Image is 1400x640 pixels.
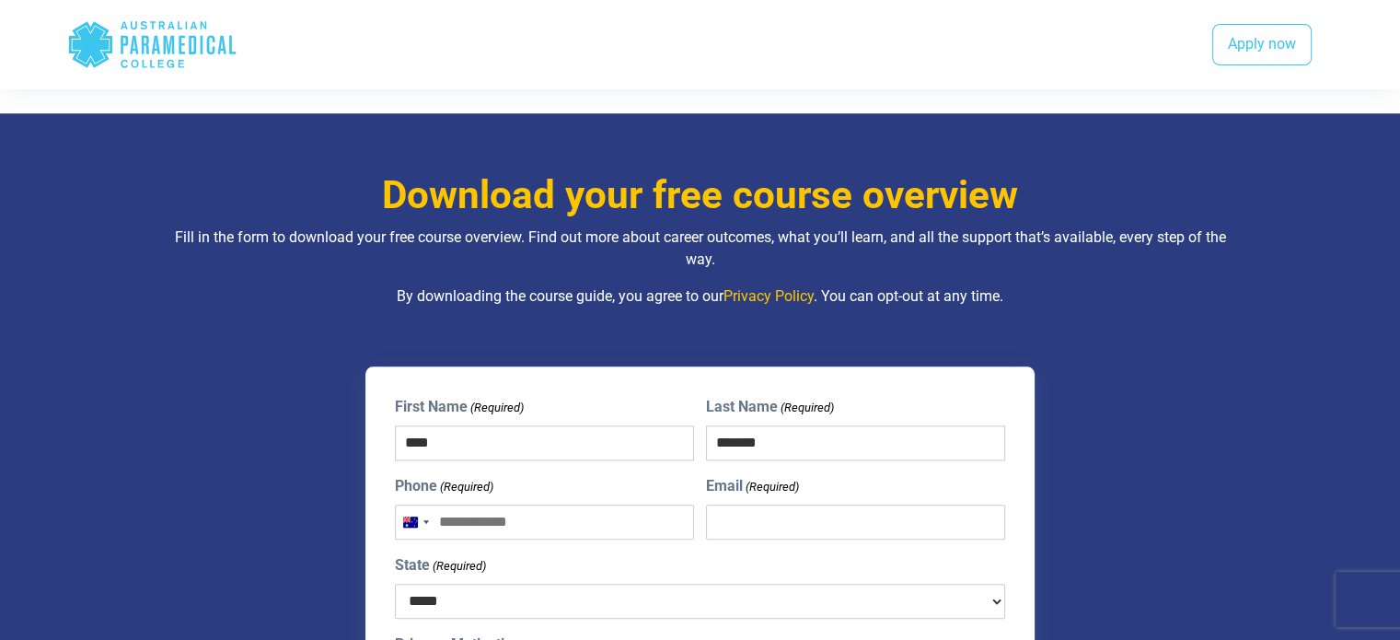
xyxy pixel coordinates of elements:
[431,557,486,576] span: (Required)
[162,285,1239,308] p: By downloading the course guide, you agree to our . You can opt-out at any time.
[706,475,799,497] label: Email
[469,399,524,417] span: (Required)
[162,227,1239,271] p: Fill in the form to download your free course overview. Find out more about career outcomes, what...
[67,15,237,75] div: Australian Paramedical College
[1212,24,1312,66] a: Apply now
[438,478,493,496] span: (Required)
[395,554,486,576] label: State
[162,172,1239,219] h3: Download your free course overview
[723,287,814,305] a: Privacy Policy
[395,396,524,418] label: First Name
[395,475,493,497] label: Phone
[396,506,434,539] button: Selected country
[706,396,834,418] label: Last Name
[745,478,800,496] span: (Required)
[780,399,835,417] span: (Required)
